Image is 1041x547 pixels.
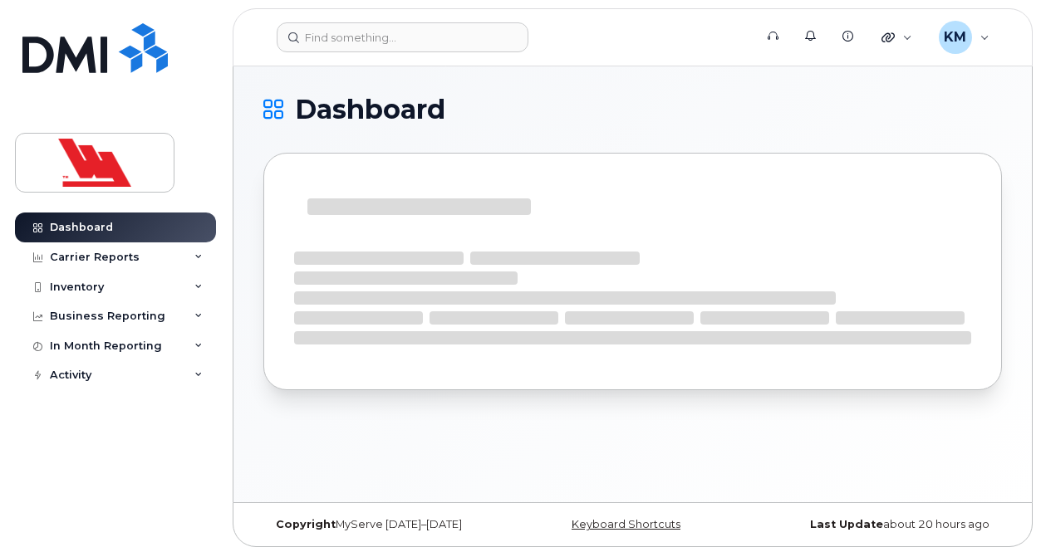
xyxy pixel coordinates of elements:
strong: Copyright [276,518,336,530]
a: Keyboard Shortcuts [572,518,680,530]
span: Dashboard [295,97,445,122]
div: about 20 hours ago [756,518,1002,531]
div: MyServe [DATE]–[DATE] [263,518,509,531]
strong: Last Update [810,518,883,530]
